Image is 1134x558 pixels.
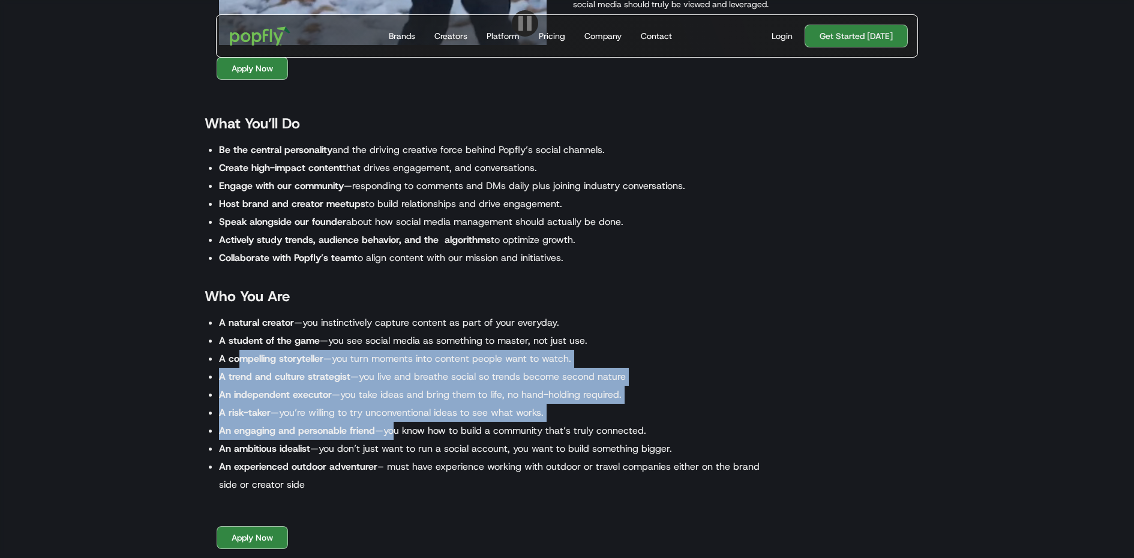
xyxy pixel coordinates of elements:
[512,10,538,37] img: Pause video
[219,332,769,350] li: —you see social media as something to master, not just use.
[219,314,769,332] li: —you instinctively capture content as part of your everyday.
[219,352,323,365] strong: A compelling storyteller
[219,231,769,249] li: to optimize growth.
[217,57,288,80] a: Apply Now
[580,15,626,57] a: Company
[219,424,375,437] strong: An engaging and personable friend
[219,442,310,455] strong: An ambitious idealist
[219,422,769,440] li: —you know how to build a community that’s truly connected.
[219,458,769,494] li: – must have experience working with outdoor or travel companies either on the brand side or creat...
[219,141,769,159] li: and the driving creative force behind Popfly’s social channels.
[482,15,524,57] a: Platform
[219,334,320,347] strong: A student of the game
[219,368,769,386] li: —you live and breathe social so trends become second nature
[384,15,420,57] a: Brands
[219,159,769,177] li: that drives engagement, and conversations.
[205,80,769,94] p: ‍
[219,388,332,401] strong: An independent executor
[219,179,344,192] strong: Engage with our community
[534,15,570,57] a: Pricing
[205,500,769,514] p: ‍
[219,440,769,458] li: —you don’t just want to run a social account, you want to build something bigger.
[219,350,769,368] li: —you turn moments into content people want to watch.
[767,30,797,42] a: Login
[219,316,294,329] strong: A natural creator
[219,370,350,383] strong: A trend and culture strategist
[221,18,299,54] a: home
[219,404,769,422] li: —you’re willing to try unconventional ideas to see what works.
[636,15,677,57] a: Contact
[217,526,288,549] a: Apply Now
[805,25,908,47] a: Get Started [DATE]
[539,30,565,42] div: Pricing
[219,233,491,246] strong: Actively study trends, audience behavior, and the algorithms
[219,195,769,213] li: to build relationships and drive engagement.
[219,215,346,228] strong: Speak alongside our founder
[219,406,271,419] strong: A risk-taker
[219,197,365,210] strong: Host brand and creator meetups
[219,460,377,473] strong: An experienced outdoor adventurer
[389,30,415,42] div: Brands
[772,30,793,42] div: Login
[641,30,672,42] div: Contact
[430,15,472,57] a: Creators
[205,287,290,306] strong: Who You Are
[219,143,332,156] strong: Be the central personality
[219,177,769,195] li: —responding to comments and DMs daily plus joining industry conversations.
[584,30,622,42] div: Company
[219,249,769,267] li: to align content with our mission and initiatives.
[219,251,354,264] strong: Collaborate with Popfly’s team
[219,213,769,231] li: about how social media management should actually be done.
[434,30,467,42] div: Creators
[219,386,769,404] li: —you take ideas and bring them to life, no hand-holding required.
[205,114,300,133] strong: What You’ll Do
[219,161,343,174] strong: Create high-impact content
[487,30,520,42] div: Platform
